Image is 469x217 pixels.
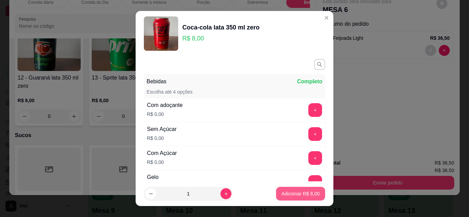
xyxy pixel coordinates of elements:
p: Bebidas [147,77,167,86]
p: R$ 0,00 [147,159,177,166]
p: Adicionar R$ 8,00 [282,190,320,197]
img: product-image [144,16,178,51]
p: R$ 0,00 [147,135,176,142]
div: Gelo [147,173,164,181]
button: add [308,151,322,165]
button: Adicionar R$ 8,00 [276,187,325,201]
p: R$ 0,00 [147,111,183,118]
button: Close [321,12,332,23]
div: Sem Açúcar [147,125,176,133]
button: add [308,103,322,117]
button: increase-product-quantity [220,188,231,199]
button: decrease-product-quantity [145,188,156,199]
p: R$ 8,00 [182,34,260,43]
button: add [308,127,322,141]
p: Completo [297,77,322,86]
div: Com adoçante [147,101,183,109]
button: add [308,175,322,189]
div: Com Açúcar [147,149,177,157]
div: Coca-cola lata 350 ml zero [182,23,260,32]
p: Escolha até 4 opções [147,88,193,95]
